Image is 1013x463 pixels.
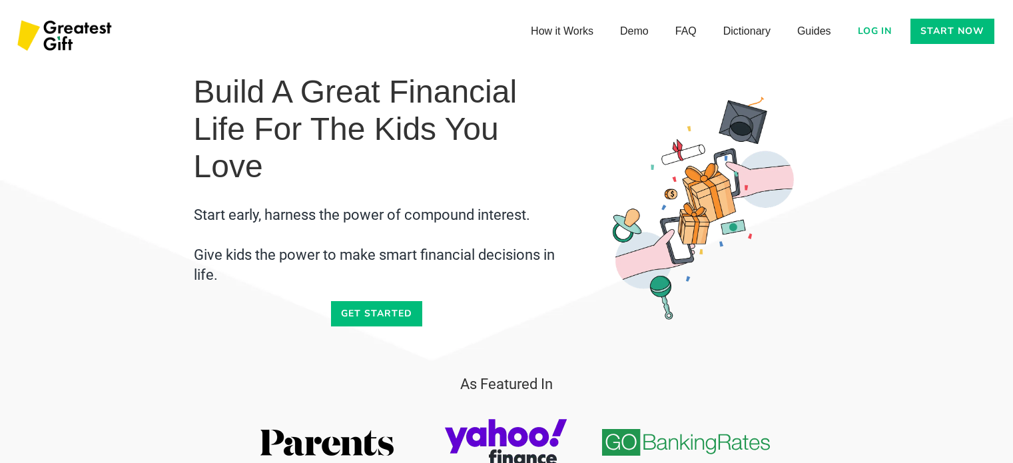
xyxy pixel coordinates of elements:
[13,13,119,60] img: Greatest Gift Logo
[910,19,994,44] a: Start now
[850,19,900,44] a: Log in
[517,18,607,45] a: How it Works
[194,73,560,185] h1: Build a Great Financial Life for the Kids You Love
[662,18,710,45] a: FAQ
[13,13,119,60] a: home
[607,18,662,45] a: Demo
[710,18,784,45] a: Dictionary
[194,205,560,285] h2: ⁠Start early, harness the power of compound interest. ⁠⁠Give kids the power to make smart financi...
[331,301,422,326] a: Get started
[784,18,844,45] a: Guides
[601,429,771,456] img: go banking rates logo
[587,91,820,324] img: Gifting money to children - Greatest Gift
[260,430,394,456] img: parents.com logo
[194,374,820,394] h3: As Featured In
